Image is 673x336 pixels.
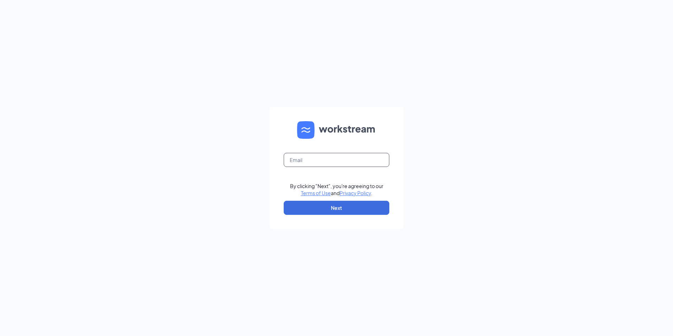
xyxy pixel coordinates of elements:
img: WS logo and Workstream text [297,121,376,139]
button: Next [284,201,389,215]
a: Terms of Use [301,190,331,196]
div: By clicking "Next", you're agreeing to our and . [290,182,383,197]
input: Email [284,153,389,167]
a: Privacy Policy [340,190,371,196]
